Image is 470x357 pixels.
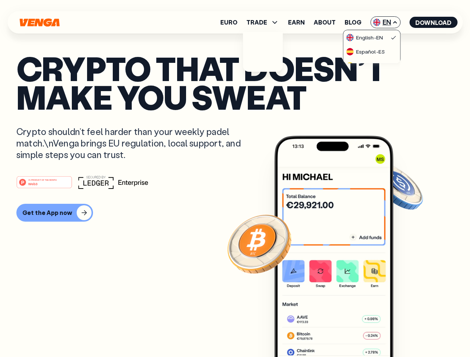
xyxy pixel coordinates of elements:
div: Español - ES [346,48,385,55]
a: Euro [220,19,237,25]
a: Earn [288,19,305,25]
a: Blog [345,19,361,25]
button: Download [409,17,457,28]
a: flag-ukEnglish-EN [343,30,400,44]
div: Català - CAT [346,62,387,70]
div: English - EN [346,34,383,41]
a: flag-esEspañol-ES [343,44,400,58]
a: Get the App now [16,204,454,222]
a: About [314,19,336,25]
tspan: Web3 [28,181,38,186]
img: flag-cat [346,62,354,70]
a: #1 PRODUCT OF THE MONTHWeb3 [16,180,72,190]
img: flag-uk [373,19,380,26]
a: flag-catCatalà-CAT [343,58,400,73]
div: Get the App now [22,209,72,216]
p: Crypto that doesn’t make you sweat [16,54,454,111]
button: Get the App now [16,204,93,222]
img: USDC coin [371,160,425,213]
img: flag-es [346,48,354,55]
p: Crypto shouldn’t feel harder than your weekly padel match.\nVenga brings EU regulation, local sup... [16,126,252,161]
svg: Home [19,18,60,27]
span: EN [370,16,400,28]
span: TRADE [246,19,267,25]
img: flag-uk [346,34,354,41]
tspan: #1 PRODUCT OF THE MONTH [28,178,57,181]
img: Bitcoin [226,210,293,277]
span: TRADE [246,18,279,27]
